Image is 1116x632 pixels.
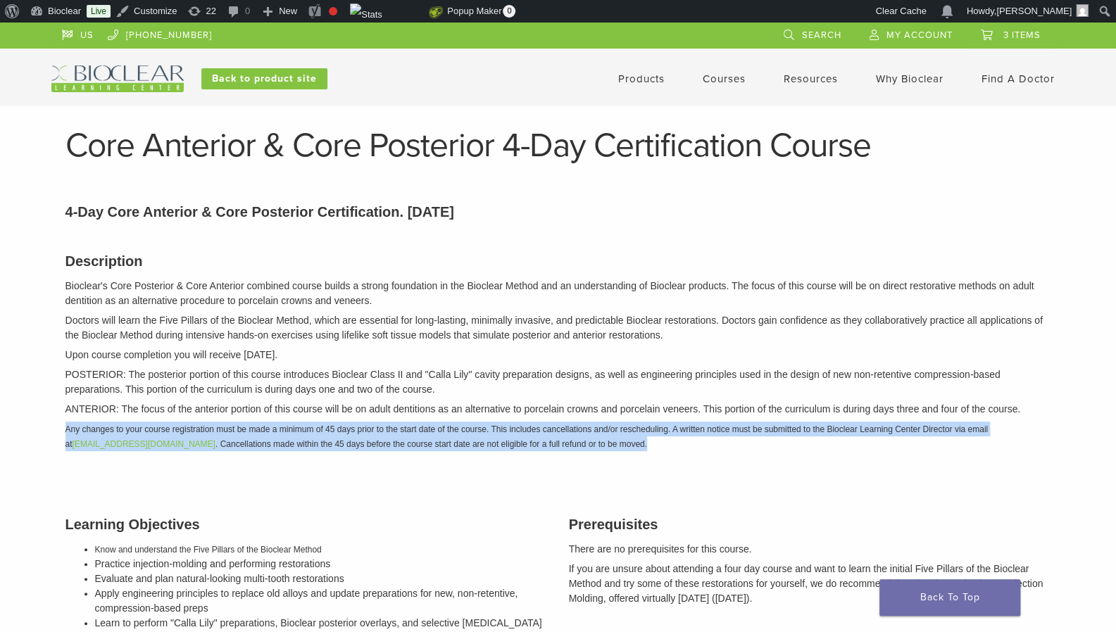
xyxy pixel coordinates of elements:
[569,562,1051,606] p: If you are unsure about attending a four day course and want to learn the initial Five Pillars of...
[65,424,988,449] em: Any changes to your course registration must be made a minimum of 45 days prior to the start date...
[618,72,665,85] a: Products
[350,4,429,20] img: Views over 48 hours. Click for more Jetpack Stats.
[503,5,515,18] span: 0
[569,514,1051,535] h3: Prerequisites
[87,5,111,18] a: Live
[108,23,212,44] a: [PHONE_NUMBER]
[982,72,1055,85] a: Find A Doctor
[65,313,1051,343] p: Doctors will learn the Five Pillars of the Bioclear Method, which are essential for long-lasting,...
[51,65,184,92] img: Bioclear
[703,72,746,85] a: Courses
[802,30,841,41] span: Search
[870,23,953,44] a: My Account
[65,514,548,535] h3: Learning Objectives
[65,367,1051,397] p: POSTERIOR: The posterior portion of this course introduces Bioclear Class II and "Calla Lily" cav...
[65,402,1051,417] p: ANTERIOR: The focus of the anterior portion of this course will be on adult dentitions as an alte...
[95,557,548,571] li: Practice injection-molding and performing restorations
[65,279,1051,308] p: Bioclear's Core Posterior & Core Anterior combined course builds a strong foundation in the Biocl...
[95,586,548,616] li: Apply engineering principles to replace old alloys and update preparations for new, non-retentive...
[981,23,1041,44] a: 3 items
[65,348,1051,362] p: Upon course completion you will receive [DATE].
[876,72,943,85] a: Why Bioclear
[65,251,1051,272] h3: Description
[65,201,1051,222] p: 4-Day Core Anterior & Core Posterior Certification. [DATE]
[784,23,841,44] a: Search
[95,545,322,555] span: Know and understand the Five Pillars of the Bioclear Method
[784,72,838,85] a: Resources
[329,7,337,15] div: Focus keyphrase not set
[569,542,1051,557] p: There are no prerequisites for this course.
[65,129,1051,163] h1: Core Anterior & Core Posterior 4-Day Certification Course
[62,23,94,44] a: US
[879,579,1020,616] a: Back To Top
[996,6,1072,16] span: [PERSON_NAME]
[95,571,548,586] li: Evaluate and plan natural-looking multi-tooth restorations
[1003,30,1041,41] span: 3 items
[201,68,327,89] a: Back to product site
[73,439,215,449] a: [EMAIL_ADDRESS][DOMAIN_NAME]
[886,30,953,41] span: My Account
